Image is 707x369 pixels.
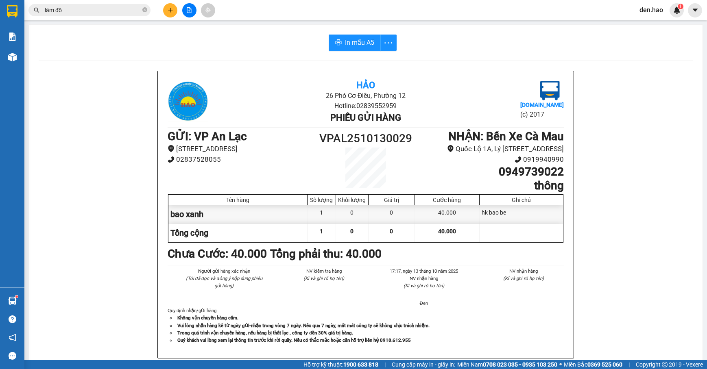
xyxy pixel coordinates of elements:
span: notification [9,334,16,341]
strong: Trong quá trình vận chuyển hàng, nếu hàng bị thất lạc , công ty đền 30% giá trị hàng. [177,330,353,336]
span: 0 [390,228,393,234]
div: 0 [369,205,415,224]
li: (c) 2017 [520,109,564,119]
li: Người gửi hàng xác nhận [184,267,264,275]
strong: 1900 633 818 [343,361,378,368]
span: question-circle [9,315,16,323]
div: hk bao be [480,205,563,224]
div: Giá trị [371,197,412,203]
i: (Kí và ghi rõ họ tên) [303,276,344,281]
span: In mẫu A5 [345,37,374,48]
span: printer [335,39,342,47]
button: caret-down [688,3,702,17]
li: 02837528055 [168,154,316,165]
button: file-add [182,3,196,17]
span: message [9,352,16,360]
img: logo.jpg [168,81,208,122]
button: more [380,35,397,51]
li: Đen [384,300,464,307]
strong: 0369 525 060 [587,361,622,368]
button: aim [201,3,215,17]
strong: Vui lòng nhận hàng kể từ ngày gửi-nhận trong vòng 7 ngày. Nếu qua 7 ngày, mất mát công ty sẽ khôn... [177,323,430,328]
span: Tổng cộng [170,228,208,238]
button: plus [163,3,177,17]
b: Tổng phải thu: 40.000 [270,247,382,260]
b: Chưa Cước : 40.000 [168,247,267,260]
img: icon-new-feature [673,7,681,14]
b: GỬI : VP An Lạc [168,130,247,143]
span: aim [205,7,211,13]
span: more [381,38,396,48]
div: Cước hàng [417,197,477,203]
button: printerIn mẫu A5 [329,35,381,51]
span: plus [168,7,173,13]
span: phone [168,156,175,163]
h1: 0949739022 [415,165,564,179]
i: (Tôi đã đọc và đồng ý nộp dung phiếu gửi hàng) [186,276,262,289]
span: | [628,360,630,369]
div: 40.000 [415,205,480,224]
span: environment [168,145,175,152]
img: warehouse-icon [8,297,17,305]
span: environment [447,145,454,152]
span: close-circle [142,7,147,12]
b: NHẬN : Bến Xe Cà Mau [448,130,564,143]
span: Hỗ trợ kỹ thuật: [303,360,378,369]
i: (Kí và ghi rõ họ tên) [404,283,444,289]
span: Miền Bắc [564,360,622,369]
span: search [34,7,39,13]
div: 1 [308,205,336,224]
strong: Không vận chuyển hàng cấm. [177,315,238,321]
div: Quy định nhận/gửi hàng : [168,307,564,343]
span: copyright [662,362,668,367]
span: 1 [320,228,323,234]
span: | [384,360,386,369]
h1: thông [415,179,564,193]
div: 0 [336,205,369,224]
span: den.hao [633,5,670,15]
div: Tên hàng [170,197,305,203]
img: logo.jpg [540,81,560,100]
sup: 1 [678,4,683,9]
input: Tìm tên, số ĐT hoặc mã đơn [45,6,141,15]
span: phone [515,156,522,163]
span: 1 [679,4,682,9]
span: Miền Nam [457,360,557,369]
li: Hotline: 02839552959 [233,101,498,111]
img: logo-vxr [7,5,17,17]
span: ⚪️ [559,363,562,366]
span: 40.000 [438,228,456,234]
span: file-add [186,7,192,13]
li: NV kiểm tra hàng [284,267,364,275]
img: warehouse-icon [8,53,17,61]
li: NV nhận hàng [484,267,564,275]
strong: 0708 023 035 - 0935 103 250 [483,361,557,368]
b: Hảo [356,80,375,90]
b: [DOMAIN_NAME] [520,102,564,108]
span: close-circle [142,7,147,14]
span: caret-down [692,7,699,14]
strong: Quý khách vui lòng xem lại thông tin trước khi rời quầy. Nếu có thắc mắc hoặc cần hỗ trợ liên hệ ... [177,337,411,343]
li: Quốc Lộ 1A, Lý [STREET_ADDRESS] [415,143,564,154]
div: Khối lượng [338,197,366,203]
div: Số lượng [310,197,334,203]
div: Ghi chú [482,197,561,203]
div: bao xanh [168,205,308,224]
li: 17:17, ngày 13 tháng 10 năm 2025 [384,267,464,275]
b: Phiếu gửi hàng [330,113,401,123]
span: Cung cấp máy in - giấy in: [392,360,455,369]
img: solution-icon [8,33,17,41]
sup: 1 [15,295,18,298]
i: (Kí và ghi rõ họ tên) [503,276,544,281]
span: 0 [350,228,353,234]
h1: VPAL2510130029 [316,130,415,148]
li: 0919940990 [415,154,564,165]
li: [STREET_ADDRESS] [168,143,316,154]
li: NV nhận hàng [384,275,464,282]
li: 26 Phó Cơ Điều, Phường 12 [233,91,498,101]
